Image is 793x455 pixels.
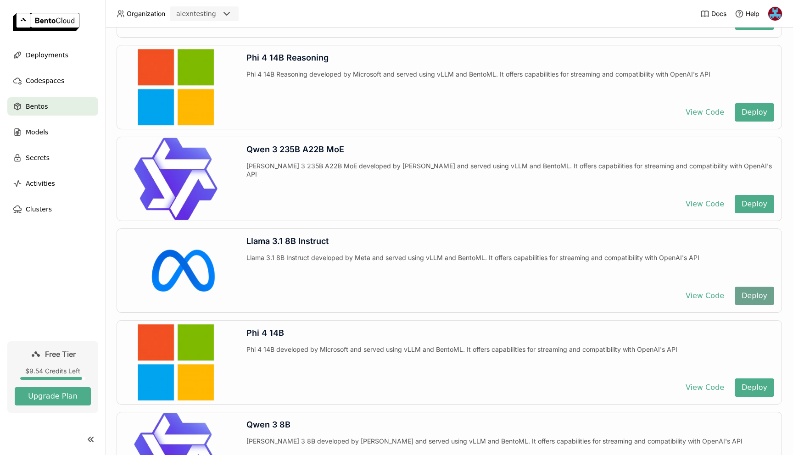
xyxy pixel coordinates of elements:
span: Help [746,10,759,18]
a: Clusters [7,200,98,218]
span: Models [26,127,48,138]
img: Alex Nikitin [768,7,782,21]
div: Help [735,9,759,18]
img: logo [13,13,79,31]
a: Codespaces [7,72,98,90]
a: Deployments [7,46,98,64]
a: Activities [7,174,98,193]
div: Phi 4 14B [246,328,774,338]
button: View Code [679,103,731,122]
button: View Code [679,287,731,305]
div: [PERSON_NAME] 3 235B A22B MoE developed by [PERSON_NAME] and served using vLLM and BentoML. It of... [246,162,774,188]
span: Deployments [26,50,68,61]
button: Deploy [735,195,774,213]
img: Phi 4 14B Reasoning [134,45,218,129]
span: Free Tier [45,350,76,359]
span: Docs [711,10,726,18]
div: Phi 4 14B Reasoning developed by Microsoft and served using vLLM and BentoML. It offers capabilit... [246,70,774,96]
input: Selected alexntesting. [217,10,218,19]
img: Phi 4 14B [134,321,218,404]
div: Qwen 3 8B [246,420,774,430]
div: Llama 3.1 8B Instruct [246,236,774,246]
a: Secrets [7,149,98,167]
div: Llama 3.1 8B Instruct developed by Meta and served using vLLM and BentoML. It offers capabilities... [246,254,774,279]
div: Phi 4 14B Reasoning [246,53,774,63]
span: Clusters [26,204,52,215]
span: Codespaces [26,75,64,86]
div: Phi 4 14B developed by Microsoft and served using vLLM and BentoML. It offers capabilities for st... [246,345,774,371]
a: Docs [700,9,726,18]
button: View Code [679,195,731,213]
span: Organization [127,10,165,18]
img: Llama 3.1 8B Instruct [134,229,218,312]
a: Bentos [7,97,98,116]
span: Activities [26,178,55,189]
img: Qwen 3 235B A22B MoE [134,137,218,221]
div: $9.54 Credits Left [15,367,91,375]
button: Deploy [735,103,774,122]
button: Deploy [735,287,774,305]
button: Deploy [735,378,774,397]
a: Free Tier$9.54 Credits LeftUpgrade Plan [7,341,98,413]
button: View Code [679,378,731,397]
span: Bentos [26,101,48,112]
div: alexntesting [176,9,216,18]
div: Qwen 3 235B A22B MoE [246,144,774,155]
a: Models [7,123,98,141]
button: Upgrade Plan [15,387,91,405]
span: Secrets [26,152,50,163]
